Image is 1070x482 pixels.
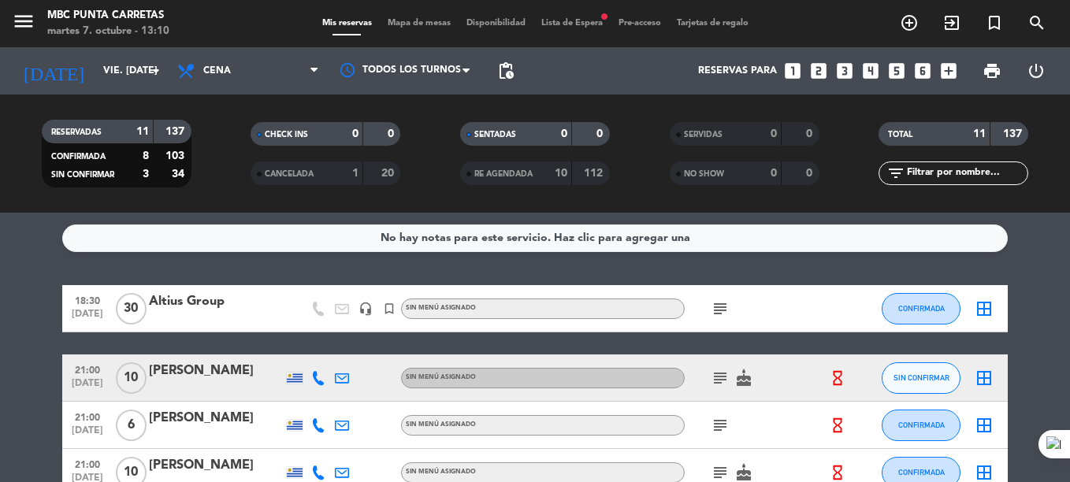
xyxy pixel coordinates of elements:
[860,61,881,81] i: looks_4
[882,362,960,394] button: SIN CONFIRMAR
[406,305,476,311] span: Sin menú asignado
[406,469,476,475] span: Sin menú asignado
[561,128,567,139] strong: 0
[47,8,169,24] div: MBC Punta Carretas
[51,171,114,179] span: SIN CONFIRMAR
[136,126,149,137] strong: 11
[406,421,476,428] span: Sin menú asignado
[47,24,169,39] div: martes 7. octubre - 13:10
[975,463,994,482] i: border_all
[382,302,396,316] i: turned_in_not
[898,468,945,476] span: CONFIRMADA
[771,128,777,139] strong: 0
[68,291,107,309] span: 18:30
[51,128,102,136] span: RESERVADAS
[684,131,723,139] span: SERVIDAS
[711,369,730,387] i: subject
[12,9,35,39] button: menu
[68,407,107,425] span: 21:00
[406,374,476,380] span: Sin menú asignado
[12,54,95,88] i: [DATE]
[1027,13,1046,32] i: search
[533,19,611,28] span: Lista de Espera
[147,61,165,80] i: arrow_drop_down
[898,421,945,429] span: CONFIRMADA
[829,464,846,481] i: hourglass_empty
[149,408,283,428] div: [PERSON_NAME]
[611,19,669,28] span: Pre-acceso
[888,131,912,139] span: TOTAL
[12,9,35,33] i: menu
[782,61,803,81] i: looks_one
[68,454,107,473] span: 21:00
[352,128,359,139] strong: 0
[496,61,515,80] span: pending_actions
[942,13,961,32] i: exit_to_app
[886,164,905,183] i: filter_list
[938,61,959,81] i: add_box
[596,128,606,139] strong: 0
[143,169,149,180] strong: 3
[459,19,533,28] span: Disponibilidad
[985,13,1004,32] i: turned_in_not
[711,299,730,318] i: subject
[352,168,359,179] strong: 1
[808,61,829,81] i: looks_two
[684,170,724,178] span: NO SHOW
[882,410,960,441] button: CONFIRMADA
[149,291,283,312] div: Altius Group
[380,19,459,28] span: Mapa de mesas
[711,463,730,482] i: subject
[973,128,986,139] strong: 11
[600,12,609,21] span: fiber_manual_record
[734,369,753,387] i: cake
[829,369,846,387] i: hourglass_empty
[68,360,107,378] span: 21:00
[905,165,1027,182] input: Filtrar por nombre...
[388,128,397,139] strong: 0
[149,361,283,381] div: [PERSON_NAME]
[149,455,283,476] div: [PERSON_NAME]
[983,61,1001,80] span: print
[265,170,314,178] span: CANCELADA
[900,13,919,32] i: add_circle_outline
[68,309,107,327] span: [DATE]
[143,150,149,161] strong: 8
[116,362,147,394] span: 10
[474,170,533,178] span: RE AGENDADA
[203,65,231,76] span: Cena
[165,150,188,161] strong: 103
[975,416,994,435] i: border_all
[359,302,373,316] i: headset_mic
[806,128,816,139] strong: 0
[265,131,308,139] span: CHECK INS
[829,417,846,434] i: hourglass_empty
[1014,47,1058,95] div: LOG OUT
[698,65,777,76] span: Reservas para
[834,61,855,81] i: looks_3
[894,373,949,382] span: SIN CONFIRMAR
[912,61,933,81] i: looks_6
[68,425,107,443] span: [DATE]
[172,169,188,180] strong: 34
[116,293,147,324] span: 30
[882,293,960,324] button: CONFIRMADA
[381,168,397,179] strong: 20
[898,304,945,313] span: CONFIRMADA
[1003,128,1025,139] strong: 137
[116,410,147,441] span: 6
[314,19,380,28] span: Mis reservas
[68,378,107,396] span: [DATE]
[669,19,756,28] span: Tarjetas de regalo
[1027,61,1046,80] i: power_settings_new
[975,299,994,318] i: border_all
[165,126,188,137] strong: 137
[555,168,567,179] strong: 10
[584,168,606,179] strong: 112
[711,416,730,435] i: subject
[51,153,106,161] span: CONFIRMADA
[734,463,753,482] i: cake
[806,168,816,179] strong: 0
[381,229,690,247] div: No hay notas para este servicio. Haz clic para agregar una
[771,168,777,179] strong: 0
